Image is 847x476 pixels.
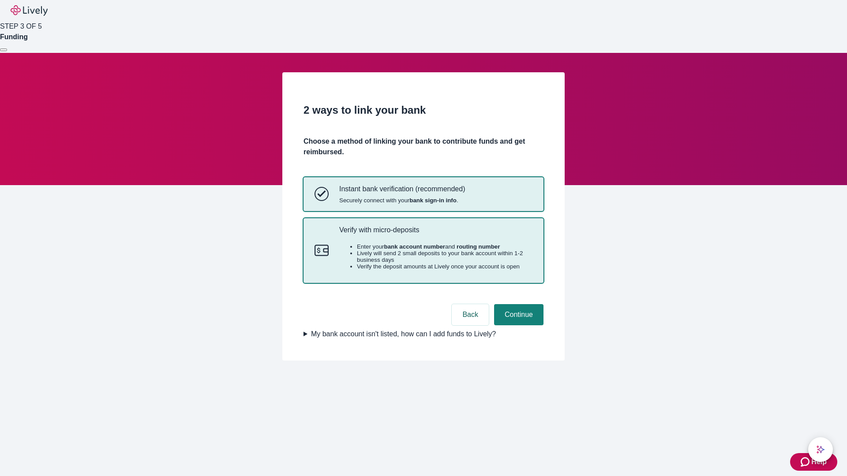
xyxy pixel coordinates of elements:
[811,457,827,467] span: Help
[11,5,48,16] img: Lively
[315,243,329,257] svg: Micro-deposits
[315,187,329,201] svg: Instant bank verification
[304,102,543,118] h2: 2 ways to link your bank
[494,304,543,325] button: Continue
[452,304,489,325] button: Back
[357,250,532,263] li: Lively will send 2 small deposits to your bank account within 1-2 business days
[357,263,532,270] li: Verify the deposit amounts at Lively once your account is open
[304,219,543,283] button: Micro-depositsVerify with micro-depositsEnter yourbank account numberand routing numberLively wil...
[357,243,532,250] li: Enter your and
[339,226,532,234] p: Verify with micro-deposits
[304,136,543,157] h4: Choose a method of linking your bank to contribute funds and get reimbursed.
[457,243,500,250] strong: routing number
[816,445,825,454] svg: Lively AI Assistant
[304,178,543,210] button: Instant bank verificationInstant bank verification (recommended)Securely connect with yourbank si...
[339,197,465,204] span: Securely connect with your .
[339,185,465,193] p: Instant bank verification (recommended)
[790,453,837,471] button: Zendesk support iconHelp
[384,243,446,250] strong: bank account number
[801,457,811,467] svg: Zendesk support icon
[409,197,457,204] strong: bank sign-in info
[808,437,833,462] button: chat
[304,329,543,339] summary: My bank account isn't listed, how can I add funds to Lively?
